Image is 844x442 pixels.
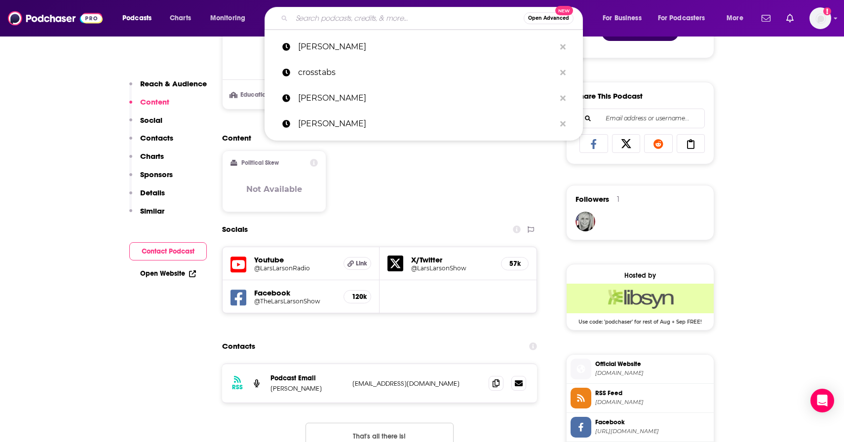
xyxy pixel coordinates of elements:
[270,374,345,382] p: Podcast Email
[810,389,834,412] div: Open Intercom Messenger
[411,255,493,264] h5: X/Twitter
[567,284,714,324] a: Libsyn Deal: Use code: 'podchaser' for rest of Aug + Sep FREE!
[270,384,345,393] p: [PERSON_NAME]
[254,297,336,305] a: @TheLarsLarsonShow
[596,10,654,26] button: open menu
[140,151,164,161] p: Charts
[140,269,196,278] a: Open Website
[230,92,288,98] h3: Education Level
[575,91,643,101] h3: Share This Podcast
[595,428,710,435] span: https://www.facebook.com/TheLarsLarsonShow
[265,111,583,137] a: [PERSON_NAME]
[567,271,714,280] div: Hosted by
[575,212,595,231] img: ThtGrl_1776
[129,79,207,97] button: Reach & Audience
[595,389,710,398] span: RSS Feed
[823,7,831,15] svg: Add a profile image
[140,97,169,107] p: Content
[612,134,641,153] a: Share on X/Twitter
[758,10,774,27] a: Show notifications dropdown
[595,369,710,377] span: larslarson.com
[579,134,608,153] a: Share on Facebook
[129,188,165,206] button: Details
[528,16,569,21] span: Open Advanced
[352,379,481,388] p: [EMAIL_ADDRESS][DOMAIN_NAME]
[129,170,173,188] button: Sponsors
[140,115,162,125] p: Social
[720,10,756,26] button: open menu
[222,220,248,239] h2: Socials
[575,109,705,128] div: Search followers
[265,60,583,85] a: crosstabs
[129,242,207,260] button: Contact Podcast
[571,388,710,408] a: RSS Feed[DOMAIN_NAME]
[246,184,302,194] h3: Not Available
[140,133,173,143] p: Contacts
[254,264,336,272] a: @LarsLarsonRadio
[344,257,371,270] a: Link
[575,194,609,204] span: Followers
[140,79,207,88] p: Reach & Audience
[352,293,363,301] h5: 120k
[595,418,710,427] span: Facebook
[298,34,555,60] p: Lars Larson
[254,288,336,297] h5: Facebook
[652,10,720,26] button: open menu
[129,151,164,170] button: Charts
[677,134,705,153] a: Copy Link
[292,10,524,26] input: Search podcasts, credits, & more...
[411,264,493,272] a: @LarsLarsonShow
[232,383,243,391] h3: RSS
[571,417,710,438] a: Facebook[URL][DOMAIN_NAME]
[356,259,367,267] span: Link
[222,337,255,356] h2: Contacts
[809,7,831,29] span: Logged in as yaelbt
[298,111,555,137] p: jeff helrich
[140,206,164,216] p: Similar
[603,11,642,25] span: For Business
[115,10,164,26] button: open menu
[274,7,592,30] div: Search podcasts, credits, & more...
[265,34,583,60] a: [PERSON_NAME]
[265,85,583,111] a: [PERSON_NAME]
[809,7,831,29] img: User Profile
[129,206,164,224] button: Similar
[241,159,279,166] h2: Political Skew
[129,97,169,115] button: Content
[555,6,573,15] span: New
[298,60,555,85] p: crosstabs
[203,10,258,26] button: open menu
[658,11,705,25] span: For Podcasters
[163,10,197,26] a: Charts
[122,11,152,25] span: Podcasts
[298,85,555,111] p: jeff helrich
[567,284,714,313] img: Libsyn Deal: Use code: 'podchaser' for rest of Aug + Sep FREE!
[509,259,520,268] h5: 57k
[170,11,191,25] span: Charts
[210,11,245,25] span: Monitoring
[129,115,162,134] button: Social
[727,11,743,25] span: More
[595,360,710,368] span: Official Website
[617,195,619,204] div: 1
[222,133,529,143] h2: Content
[782,10,798,27] a: Show notifications dropdown
[140,188,165,197] p: Details
[584,109,696,128] input: Email address or username...
[140,170,173,179] p: Sponsors
[809,7,831,29] button: Show profile menu
[567,313,714,325] span: Use code: 'podchaser' for rest of Aug + Sep FREE!
[524,12,574,24] button: Open AdvancedNew
[8,9,103,28] img: Podchaser - Follow, Share and Rate Podcasts
[254,255,336,264] h5: Youtube
[571,359,710,379] a: Official Website[DOMAIN_NAME]
[595,399,710,406] span: larslarsoninterviews.libsyn.com
[644,134,673,153] a: Share on Reddit
[129,133,173,151] button: Contacts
